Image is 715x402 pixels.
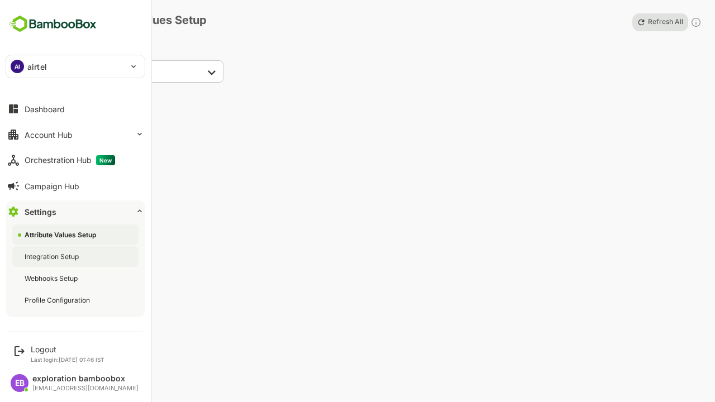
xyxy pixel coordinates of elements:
[31,344,104,354] div: Logout
[25,252,81,261] div: Integration Setup
[25,130,73,140] div: Account Hub
[25,230,98,240] div: Attribute Values Setup
[25,295,92,305] div: Profile Configuration
[6,175,145,197] button: Campaign Hub
[25,181,79,191] div: Campaign Hub
[32,374,139,384] div: exploration bamboobox
[25,274,80,283] div: Webhooks Setup
[96,155,115,165] span: New
[25,207,56,217] div: Settings
[32,385,139,392] div: [EMAIL_ADDRESS][DOMAIN_NAME]
[31,356,104,363] p: Last login: [DATE] 01:46 IST
[6,13,100,35] img: BambooboxFullLogoMark.5f36c76dfaba33ec1ec1367b70bb1252.svg
[11,60,24,73] div: AI
[11,374,28,392] div: EB
[690,13,702,31] div: Click to refresh values for all attributes in the selected attribute category
[87,45,241,53] p: Attribute Category
[6,200,145,223] button: Settings
[6,149,145,171] button: Orchestration HubNew
[27,61,47,73] p: airtel
[25,104,65,114] div: Dashboard
[84,60,223,83] div: ​
[6,98,145,120] button: Dashboard
[6,55,145,78] div: AIairtel
[25,155,115,165] div: Orchestration Hub
[6,123,145,146] button: Account Hub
